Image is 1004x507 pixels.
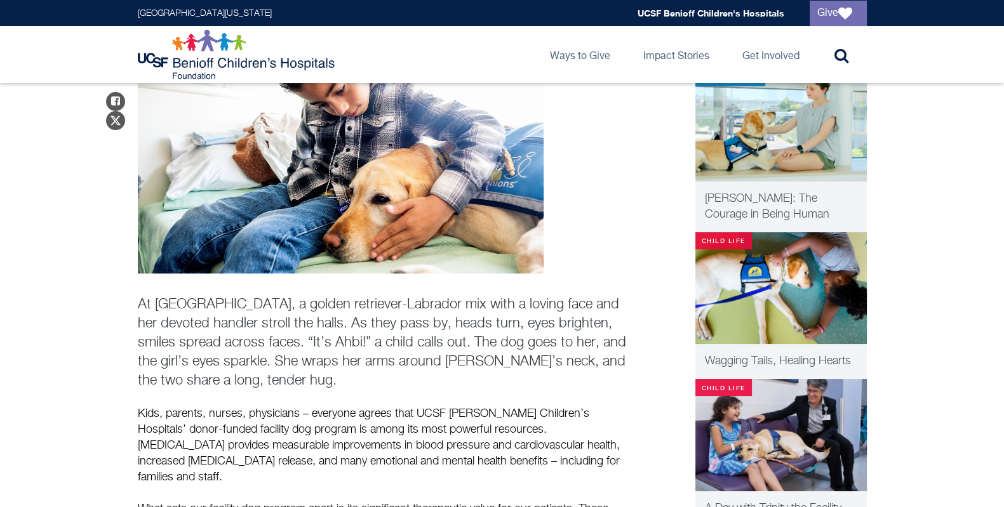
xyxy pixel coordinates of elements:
a: Get Involved [732,26,810,83]
div: Child Life [695,232,752,249]
a: [GEOGRAPHIC_DATA][US_STATE] [138,9,272,18]
a: UCSF Benioff Children's Hospitals [638,8,784,18]
span: [PERSON_NAME]: The Courage in Being Human [705,193,829,220]
a: Child Life Pet Therapy Wagging Tails, Healing Hearts [695,232,867,379]
p: Kids, parents, nurses, physicians – everyone agrees that UCSF [PERSON_NAME] Children’s Hospitals’... [138,406,627,485]
p: At [GEOGRAPHIC_DATA], a golden retriever-Labrador mix with a loving face and her devoted handler ... [138,295,627,390]
img: Patient with puppy [138,37,544,273]
a: Impact Stories [633,26,720,83]
img: Watch our beloved facility dog. [695,379,867,491]
img: Logo for UCSF Benioff Children's Hospitals Foundation [138,29,338,80]
div: Child Life [695,379,752,396]
img: Pet Therapy [695,232,867,345]
a: Patient Care [PERSON_NAME]: The Courage in Being Human [695,69,867,232]
a: Ways to Give [540,26,620,83]
img: elena-thumbnail-video-no-button.png [695,69,867,181]
span: Wagging Tails, Healing Hearts [705,355,851,367]
a: Give [810,1,867,26]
